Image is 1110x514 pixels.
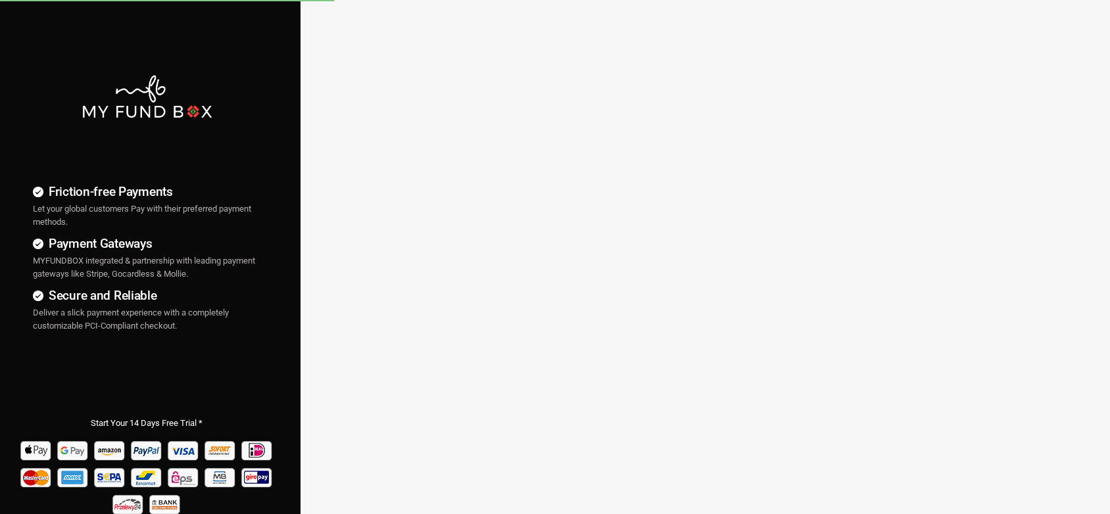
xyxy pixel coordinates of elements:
[33,308,229,331] span: Deliver a slick payment experience with a completely customizable PCI-Compliant checkout.
[93,463,128,490] img: sepa Pay
[19,463,54,490] img: Mastercard Pay
[33,234,261,253] h4: Payment Gateways
[130,436,164,463] img: Paypal
[56,463,91,490] img: american_express Pay
[240,436,275,463] img: Ideal Pay
[93,436,128,463] img: Amazon
[203,436,238,463] img: Sofort Pay
[240,463,275,490] img: giropay
[19,436,54,463] img: Apple Pay
[203,463,238,490] img: mb Pay
[33,204,251,227] span: Let your global customers Pay with their preferred payment methods.
[130,463,164,490] img: Bancontact Pay
[56,436,91,463] img: Google Pay
[33,182,261,201] h4: Friction-free Payments
[81,74,213,120] img: mfbwhite.png
[166,436,201,463] img: Visa
[166,463,201,490] img: EPS Pay
[33,286,261,305] h4: Secure and Reliable
[33,256,255,279] span: MYFUNDBOX integrated & partnership with leading payment gateways like Stripe, Gocardless & Mollie.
